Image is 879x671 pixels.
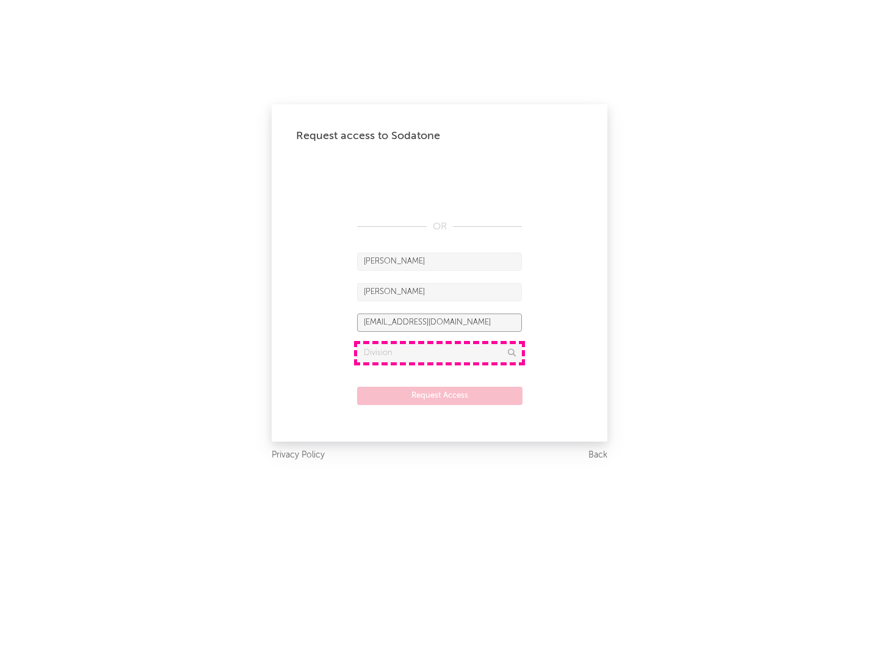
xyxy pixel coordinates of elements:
[357,283,522,301] input: Last Name
[357,314,522,332] input: Email
[296,129,583,143] div: Request access to Sodatone
[272,448,325,463] a: Privacy Policy
[357,253,522,271] input: First Name
[357,344,522,362] input: Division
[588,448,607,463] a: Back
[357,220,522,234] div: OR
[357,387,523,405] button: Request Access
